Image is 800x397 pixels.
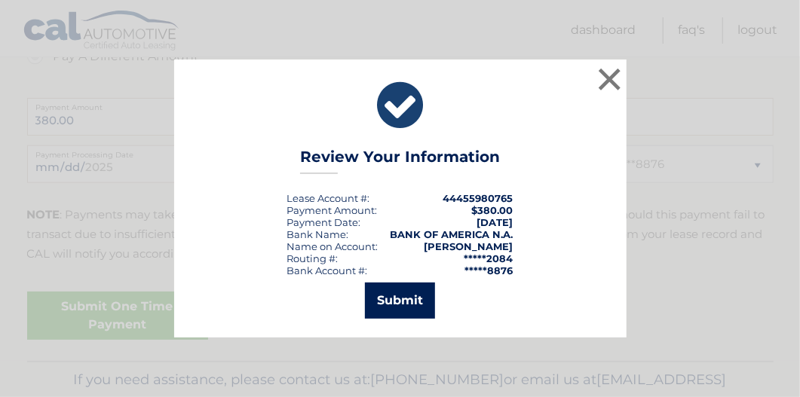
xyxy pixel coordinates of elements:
[287,216,361,228] div: :
[287,204,378,216] div: Payment Amount:
[287,228,349,240] div: Bank Name:
[472,204,513,216] span: $380.00
[443,192,513,204] strong: 44455980765
[595,64,625,94] button: ×
[425,240,513,252] strong: [PERSON_NAME]
[287,192,370,204] div: Lease Account #:
[287,252,339,264] div: Routing #:
[300,148,500,174] h3: Review Your Information
[287,264,368,276] div: Bank Account #:
[287,216,359,228] span: Payment Date
[477,216,513,228] span: [DATE]
[391,228,513,240] strong: BANK OF AMERICA N.A.
[365,282,435,319] button: Submit
[287,240,379,252] div: Name on Account:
